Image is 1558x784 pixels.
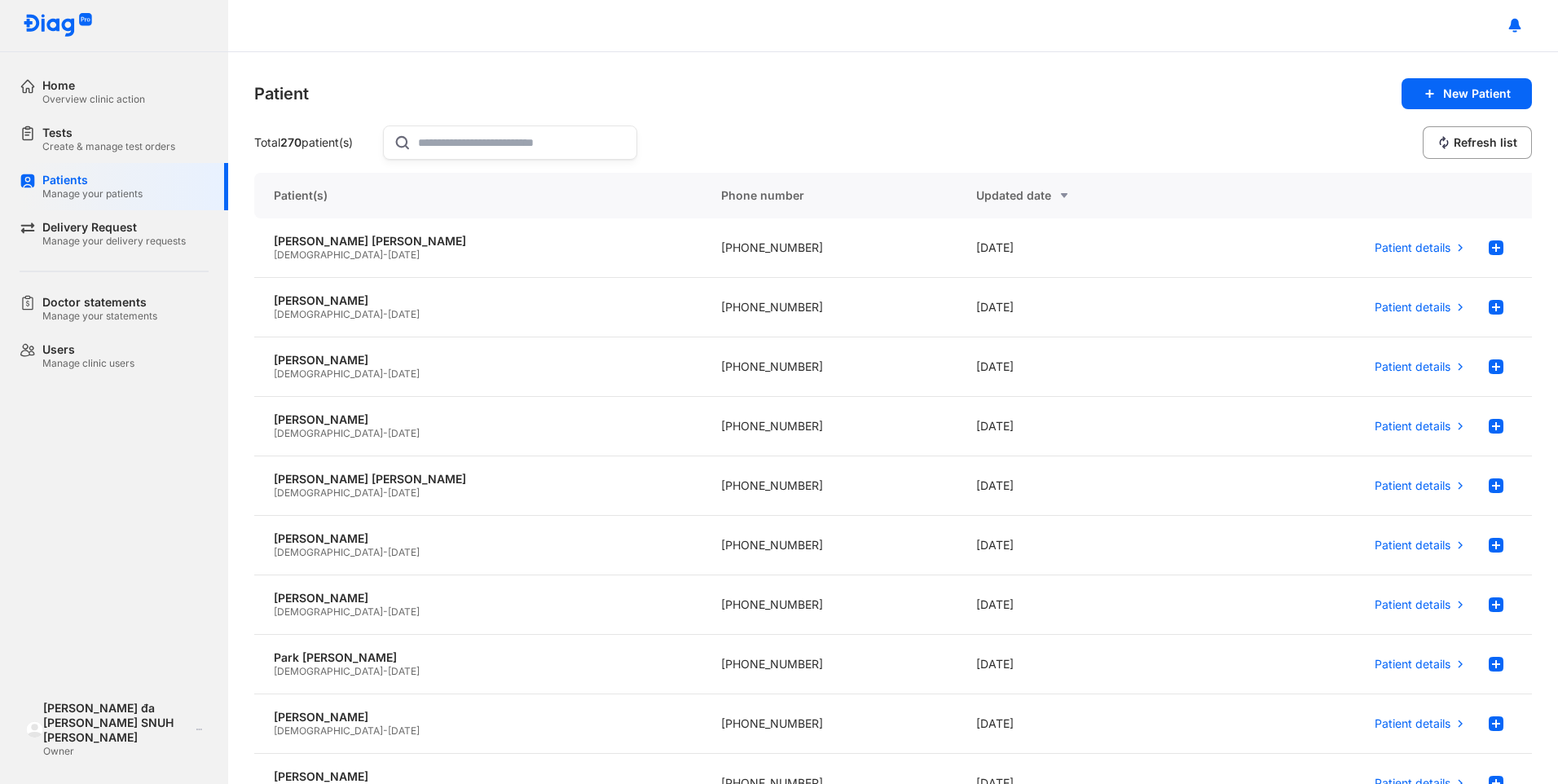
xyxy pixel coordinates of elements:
button: Refresh list [1423,126,1532,159]
div: [PERSON_NAME] [274,293,682,308]
div: Manage your statements [42,310,157,323]
div: [DATE] [957,397,1213,456]
div: Create & manage test orders [42,140,175,153]
span: [DATE] [388,725,420,737]
div: Manage your delivery requests [42,235,186,248]
span: [DATE] [388,427,420,439]
span: [DATE] [388,487,420,499]
span: [DEMOGRAPHIC_DATA] [274,546,383,558]
span: Patient details [1375,716,1450,731]
div: [PERSON_NAME] [274,710,682,725]
div: Phone number [702,173,957,218]
div: [PHONE_NUMBER] [702,278,957,337]
div: [DATE] [957,456,1213,516]
span: [DATE] [388,368,420,380]
div: [PHONE_NUMBER] [702,456,957,516]
div: Park [PERSON_NAME] [274,650,682,665]
div: Users [42,342,134,357]
span: - [383,546,388,558]
span: [DATE] [388,308,420,320]
span: Patient details [1375,478,1450,493]
span: - [383,606,388,618]
div: Manage clinic users [42,357,134,370]
div: Doctor statements [42,295,157,310]
div: Overview clinic action [42,93,145,106]
div: [PERSON_NAME] [PERSON_NAME] [274,472,682,487]
div: Updated date [976,186,1193,205]
span: [DEMOGRAPHIC_DATA] [274,725,383,737]
span: - [383,368,388,380]
img: logo [26,721,43,738]
span: Patient details [1375,538,1450,553]
div: Delivery Request [42,220,186,235]
span: - [383,308,388,320]
div: [PHONE_NUMBER] [702,516,957,575]
div: Tests [42,126,175,140]
div: Total patient(s) [254,135,376,150]
div: [DATE] [957,635,1213,694]
span: Patient details [1375,359,1450,374]
div: [PHONE_NUMBER] [702,694,957,754]
span: [DATE] [388,249,420,261]
div: [PERSON_NAME] [PERSON_NAME] [274,234,682,249]
div: [PERSON_NAME] [274,769,682,784]
div: Patient [254,82,309,105]
span: [DEMOGRAPHIC_DATA] [274,665,383,677]
span: [DEMOGRAPHIC_DATA] [274,308,383,320]
span: - [383,249,388,261]
button: New Patient [1402,78,1532,109]
div: Manage your patients [42,187,143,200]
div: [PERSON_NAME] đa [PERSON_NAME] SNUH [PERSON_NAME] [43,701,191,745]
span: - [383,427,388,439]
span: Patient details [1375,300,1450,315]
span: - [383,487,388,499]
div: [DATE] [957,278,1213,337]
span: [DEMOGRAPHIC_DATA] [274,427,383,439]
div: [DATE] [957,516,1213,575]
div: [PHONE_NUMBER] [702,218,957,278]
span: Patient details [1375,597,1450,612]
span: Patient details [1375,419,1450,434]
div: [PERSON_NAME] [274,531,682,546]
div: [PERSON_NAME] [274,353,682,368]
span: Refresh list [1454,135,1517,150]
span: [DEMOGRAPHIC_DATA] [274,487,383,499]
span: - [383,725,388,737]
span: [DEMOGRAPHIC_DATA] [274,368,383,380]
div: [PHONE_NUMBER] [702,397,957,456]
span: [DEMOGRAPHIC_DATA] [274,249,383,261]
span: - [383,665,388,677]
span: [DATE] [388,606,420,618]
div: [PERSON_NAME] [274,412,682,427]
span: 270 [280,135,301,149]
div: [DATE] [957,575,1213,635]
div: [PHONE_NUMBER] [702,635,957,694]
div: [PHONE_NUMBER] [702,575,957,635]
div: [PERSON_NAME] [274,591,682,606]
div: Patients [42,173,143,187]
div: [DATE] [957,337,1213,397]
span: [DATE] [388,546,420,558]
img: logo [23,13,93,38]
span: Patient details [1375,240,1450,255]
div: [PHONE_NUMBER] [702,337,957,397]
div: Owner [43,745,191,758]
span: [DEMOGRAPHIC_DATA] [274,606,383,618]
div: [DATE] [957,694,1213,754]
span: Patient details [1375,657,1450,672]
div: [DATE] [957,218,1213,278]
div: Home [42,78,145,93]
div: Patient(s) [254,173,702,218]
span: [DATE] [388,665,420,677]
span: New Patient [1443,86,1511,101]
